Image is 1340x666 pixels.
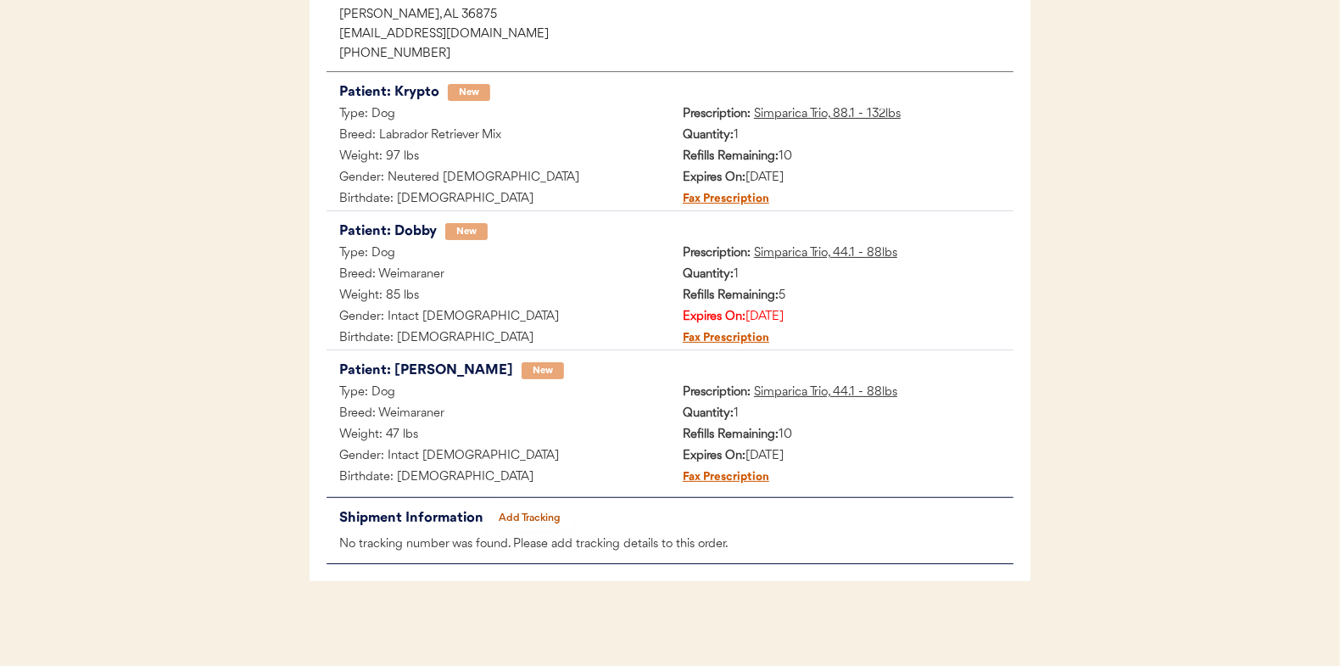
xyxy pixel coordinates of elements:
[327,425,670,446] div: Weight: 47 lbs
[339,506,488,530] div: Shipment Information
[754,108,901,120] u: Simparica Trio, 88.1 - 132lbs
[670,265,1013,286] div: 1
[683,129,734,142] strong: Quantity:
[670,446,1013,467] div: [DATE]
[670,467,769,489] div: Fax Prescription
[327,534,1013,556] div: No tracking number was found. Please add tracking details to this order.
[670,286,1013,307] div: 5
[670,147,1013,168] div: 10
[327,243,670,265] div: Type: Dog
[327,446,670,467] div: Gender: Intact [DEMOGRAPHIC_DATA]
[683,268,734,281] strong: Quantity:
[327,404,670,425] div: Breed: Weimaraner
[327,265,670,286] div: Breed: Weimaraner
[754,247,897,260] u: Simparica Trio, 44.1 - 88lbs
[683,386,751,399] strong: Prescription:
[339,29,1013,41] div: [EMAIL_ADDRESS][DOMAIN_NAME]
[670,168,1013,189] div: [DATE]
[327,104,670,126] div: Type: Dog
[670,328,769,350] div: Fax Prescription
[327,307,670,328] div: Gender: Intact [DEMOGRAPHIC_DATA]
[327,467,670,489] div: Birthdate: [DEMOGRAPHIC_DATA]
[683,108,751,120] strong: Prescription:
[683,150,779,163] strong: Refills Remaining:
[670,307,1013,328] div: [DATE]
[683,311,745,323] strong: Expires On:
[339,359,513,383] div: Patient: [PERSON_NAME]
[327,383,670,404] div: Type: Dog
[670,189,769,210] div: Fax Prescription
[339,48,1013,60] div: [PHONE_NUMBER]
[327,189,670,210] div: Birthdate: [DEMOGRAPHIC_DATA]
[327,147,670,168] div: Weight: 97 lbs
[683,171,745,184] strong: Expires On:
[670,404,1013,425] div: 1
[488,506,572,530] button: Add Tracking
[327,168,670,189] div: Gender: Neutered [DEMOGRAPHIC_DATA]
[683,407,734,420] strong: Quantity:
[339,220,437,243] div: Patient: Dobby
[683,289,779,302] strong: Refills Remaining:
[327,328,670,350] div: Birthdate: [DEMOGRAPHIC_DATA]
[683,247,751,260] strong: Prescription:
[327,286,670,307] div: Weight: 85 lbs
[683,428,779,441] strong: Refills Remaining:
[339,81,439,104] div: Patient: Krypto
[754,386,897,399] u: Simparica Trio, 44.1 - 88lbs
[670,425,1013,446] div: 10
[327,126,670,147] div: Breed: Labrador Retriever Mix
[683,450,745,462] strong: Expires On:
[670,126,1013,147] div: 1
[339,9,1013,21] div: [PERSON_NAME], AL 36875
